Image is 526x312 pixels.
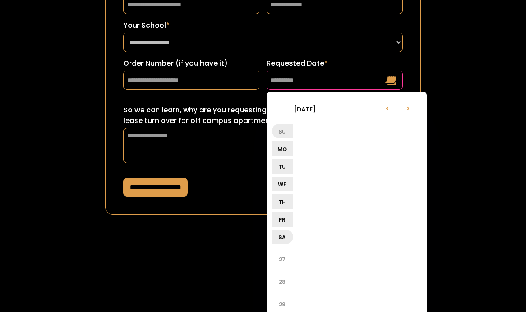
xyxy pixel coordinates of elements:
[267,58,403,69] label: Requested Date
[272,271,293,292] li: 28
[272,212,293,227] li: Fr
[377,97,398,118] li: ‹
[123,20,403,31] label: Your School
[272,98,338,119] li: [DATE]
[272,230,293,244] li: Sa
[123,105,403,126] label: So we can learn, why are you requesting this date? (ex: sorority recruitment, lease turn over for...
[272,194,293,209] li: Th
[272,177,293,191] li: We
[123,58,259,69] label: Order Number (if you have it)
[272,249,293,270] li: 27
[398,97,419,118] li: ›
[272,159,293,174] li: Tu
[272,124,293,138] li: Su
[272,141,293,156] li: Mo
